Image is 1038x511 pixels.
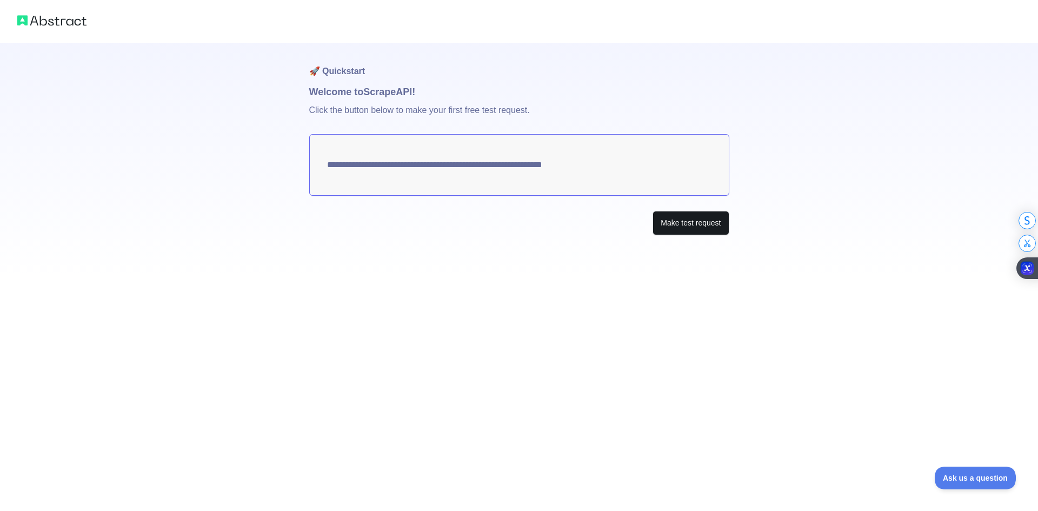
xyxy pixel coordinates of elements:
iframe: Toggle Customer Support [935,467,1016,489]
h1: Welcome to Scrape API! [309,84,729,99]
button: Make test request [653,211,729,235]
img: Abstract logo [17,13,86,28]
h1: 🚀 Quickstart [309,43,729,84]
p: Click the button below to make your first free test request. [309,99,729,134]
